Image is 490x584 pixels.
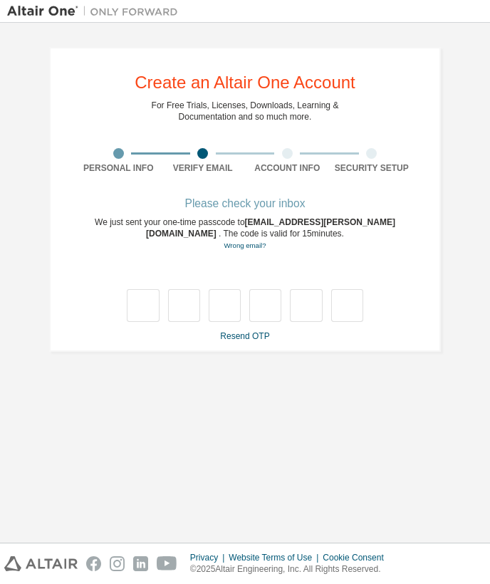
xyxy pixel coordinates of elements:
[152,100,339,122] div: For Free Trials, Licenses, Downloads, Learning & Documentation and so much more.
[157,556,177,571] img: youtube.svg
[7,4,185,19] img: Altair One
[224,241,266,249] a: Go back to the registration form
[190,552,229,563] div: Privacy
[330,162,415,174] div: Security Setup
[161,162,246,174] div: Verify Email
[146,217,395,239] span: [EMAIL_ADDRESS][PERSON_NAME][DOMAIN_NAME]
[4,556,78,571] img: altair_logo.svg
[135,74,355,91] div: Create an Altair One Account
[110,556,125,571] img: instagram.svg
[76,162,161,174] div: Personal Info
[323,552,392,563] div: Cookie Consent
[220,331,269,341] a: Resend OTP
[76,217,414,251] div: We just sent your one-time passcode to . The code is valid for 15 minutes.
[86,556,101,571] img: facebook.svg
[245,162,330,174] div: Account Info
[190,563,392,575] p: © 2025 Altair Engineering, Inc. All Rights Reserved.
[76,199,414,208] div: Please check your inbox
[229,552,323,563] div: Website Terms of Use
[133,556,148,571] img: linkedin.svg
